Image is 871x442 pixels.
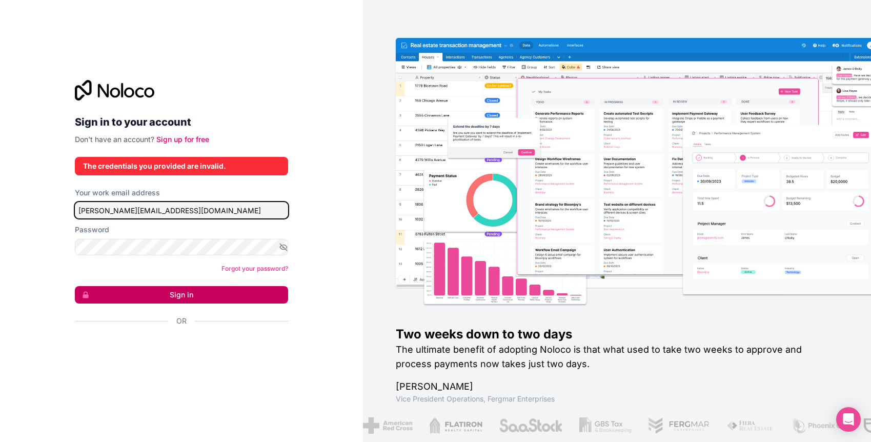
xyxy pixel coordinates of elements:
[396,379,838,394] h1: [PERSON_NAME]
[836,407,861,432] div: Open Intercom Messenger
[83,161,280,171] div: The credentials you provided are invalid.
[221,265,288,272] a: Forgot your password?
[75,225,109,235] label: Password
[428,417,481,434] img: /assets/flatiron-C8eUkumj.png
[790,417,845,434] img: /assets/phoenix-BREaitsQ.png
[75,202,288,218] input: Email address
[362,417,412,434] img: /assets/american-red-cross-BAupjrZR.png
[725,417,774,434] img: /assets/fiera-fwj2N5v4.png
[396,343,838,371] h2: The ultimate benefit of adopting Noloco is that what used to take two weeks to approve and proces...
[497,417,562,434] img: /assets/saastock-C6Zbiodz.png
[646,417,709,434] img: /assets/fergmar-CudnrXN5.png
[75,239,288,255] input: Password
[75,135,154,144] span: Don't have an account?
[578,417,631,434] img: /assets/gbstax-C-GtDUiK.png
[75,286,288,304] button: Sign in
[75,188,160,198] label: Your work email address
[70,337,285,360] iframe: Sign in with Google Button
[75,113,288,131] h2: Sign in to your account
[176,316,187,326] span: Or
[396,326,838,343] h1: Two weeks down to two days
[156,135,209,144] a: Sign up for free
[396,394,838,404] h1: Vice President Operations , Fergmar Enterprises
